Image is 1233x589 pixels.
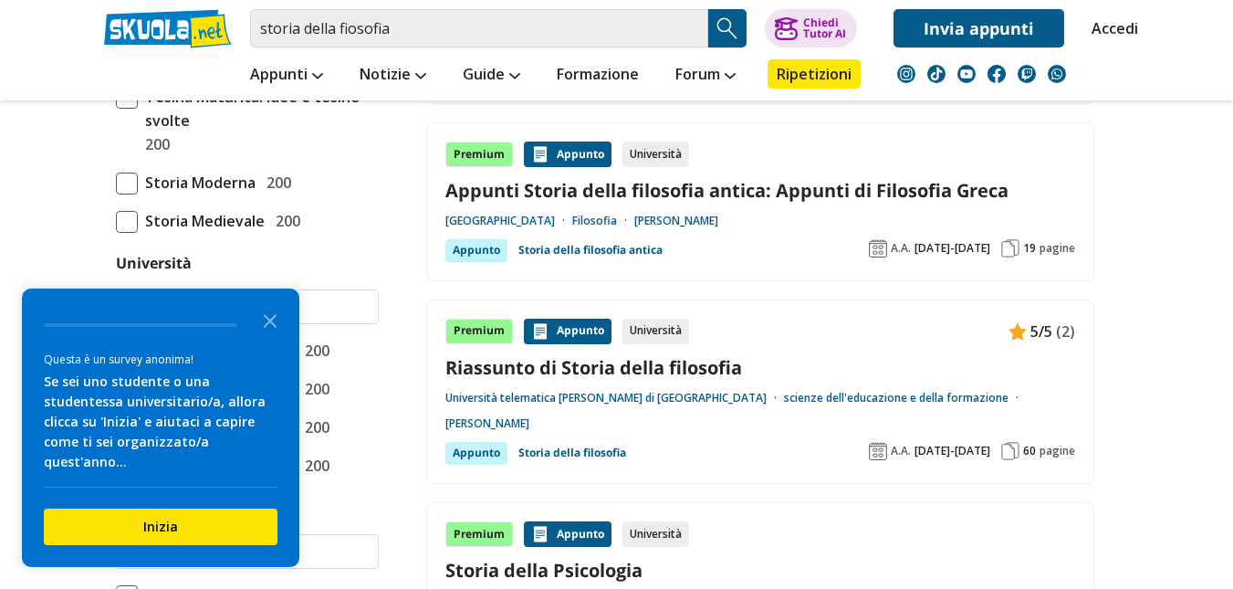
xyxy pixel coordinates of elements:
[355,59,431,92] a: Notizie
[1008,322,1027,341] img: Appunti contenuto
[138,132,170,156] span: 200
[552,59,643,92] a: Formazione
[44,351,277,368] div: Questa è un survey anonima!
[622,319,689,344] div: Università
[914,444,990,458] span: [DATE]-[DATE]
[1092,9,1130,47] a: Accedi
[524,319,611,344] div: Appunto
[634,214,718,228] a: [PERSON_NAME]
[622,142,689,167] div: Università
[784,391,1026,405] a: scienze dell'educazione e della formazione
[869,442,887,460] img: Anno accademico
[246,59,328,92] a: Appunti
[531,322,549,341] img: Appunti contenuto
[891,241,911,256] span: A.A.
[1030,320,1052,343] span: 5/5
[445,355,1075,380] a: Riassunto di Storia della filosofia
[138,209,265,233] span: Storia Medievale
[987,65,1006,83] img: facebook
[458,59,525,92] a: Guide
[445,391,784,405] a: Università telematica [PERSON_NAME] di [GEOGRAPHIC_DATA]
[116,253,192,273] label: Università
[714,15,741,42] img: Cerca appunti, riassunti o versioni
[897,65,915,83] img: instagram
[445,521,513,547] div: Premium
[445,442,507,464] div: Appunto
[252,301,288,338] button: Close the survey
[524,521,611,547] div: Appunto
[531,525,549,543] img: Appunti contenuto
[1056,320,1075,343] span: (2)
[891,444,911,458] span: A.A.
[298,339,329,363] span: 200
[671,59,740,92] a: Forum
[445,319,513,344] div: Premium
[768,59,861,89] a: Ripetizioni
[765,9,857,47] button: ChiediTutor AI
[927,65,946,83] img: tiktok
[914,241,990,256] span: [DATE]-[DATE]
[298,415,329,439] span: 200
[44,509,277,545] button: Inizia
[298,377,329,401] span: 200
[622,521,689,547] div: Università
[44,372,277,472] div: Se sei uno studente o una studentessa universitario/a, allora clicca su 'Inizia' e aiutaci a capi...
[1001,239,1019,258] img: Pagine
[1040,241,1075,256] span: pagine
[445,178,1075,203] a: Appunti Storia della filosofia antica: Appunti di Filosofia Greca
[518,442,626,464] a: Storia della filosofia
[250,9,708,47] input: Cerca appunti, riassunti o versioni
[268,209,300,233] span: 200
[259,171,291,195] span: 200
[1048,65,1066,83] img: WhatsApp
[298,454,329,478] span: 200
[445,416,529,431] a: [PERSON_NAME]
[445,558,1075,583] a: Storia della Psicologia
[1023,241,1036,256] span: 19
[138,171,256,195] span: Storia Moderna
[445,214,572,228] a: [GEOGRAPHIC_DATA]
[445,239,507,261] div: Appunto
[518,239,663,261] a: Storia della filosofia antica
[803,17,846,39] div: Chiedi Tutor AI
[957,65,976,83] img: youtube
[572,214,634,228] a: Filosofia
[893,9,1064,47] a: Invia appunti
[869,239,887,258] img: Anno accademico
[524,142,611,167] div: Appunto
[138,85,379,132] span: Tesina maturità: idee e tesine svolte
[1040,444,1075,458] span: pagine
[531,145,549,163] img: Appunti contenuto
[445,142,513,167] div: Premium
[1018,65,1036,83] img: twitch
[1023,444,1036,458] span: 60
[708,9,747,47] button: Search Button
[22,289,299,567] div: Survey
[1001,442,1019,460] img: Pagine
